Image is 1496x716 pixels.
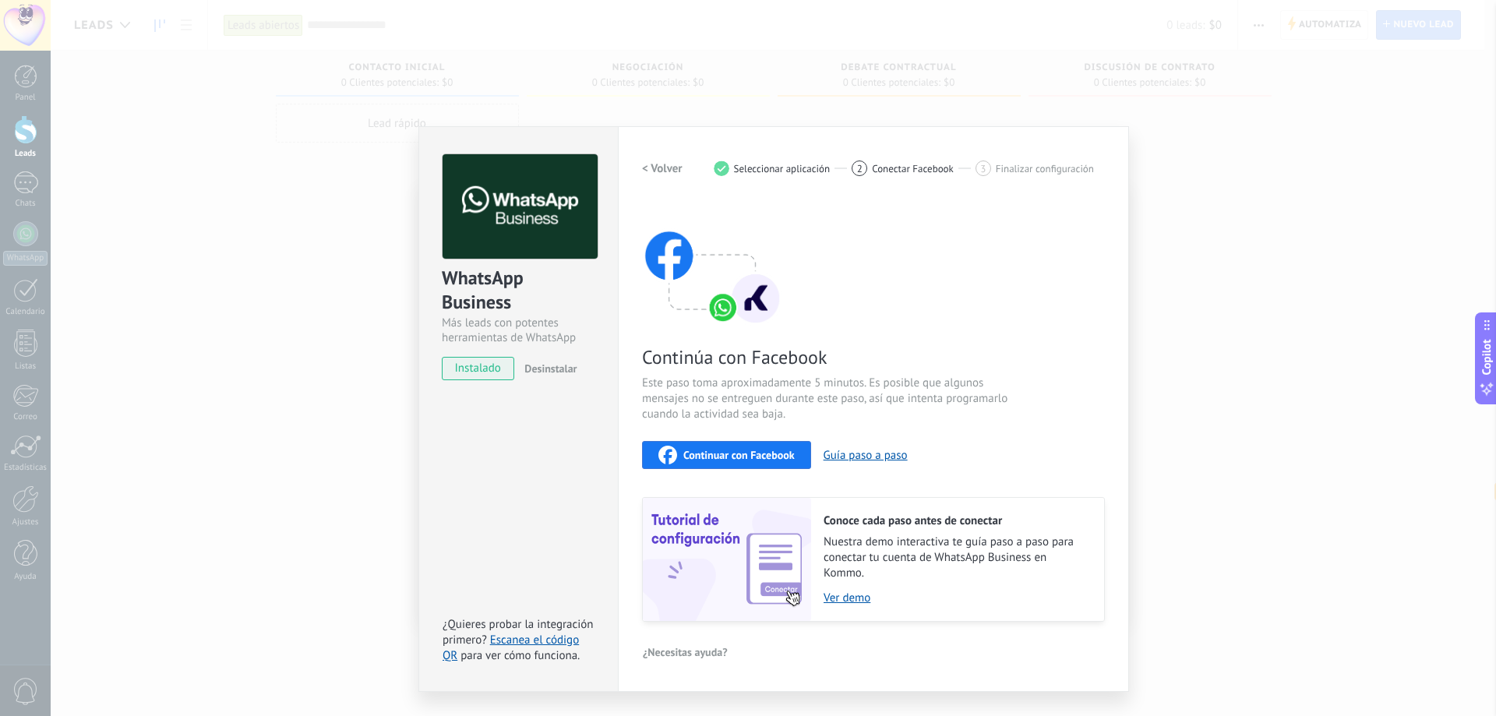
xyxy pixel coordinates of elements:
[443,617,594,647] span: ¿Quieres probar la integración primero?
[824,448,908,463] button: Guía paso a paso
[872,163,954,175] span: Conectar Facebook
[734,163,831,175] span: Seleccionar aplicación
[996,163,1094,175] span: Finalizar configuración
[642,376,1013,422] span: Este paso toma aproximadamente 5 minutos. Es posible que algunos mensajes no se entreguen durante...
[824,513,1088,528] h2: Conoce cada paso antes de conectar
[1479,339,1494,375] span: Copilot
[824,534,1088,581] span: Nuestra demo interactiva te guía paso a paso para conectar tu cuenta de WhatsApp Business en Kommo.
[642,161,683,176] h2: < Volver
[642,640,729,664] button: ¿Necesitas ayuda?
[524,362,577,376] span: Desinstalar
[443,633,579,663] a: Escanea el código QR
[824,591,1088,605] a: Ver demo
[643,647,728,658] span: ¿Necesitas ayuda?
[980,162,986,175] span: 3
[442,266,595,316] div: WhatsApp Business
[642,154,683,182] button: < Volver
[857,162,863,175] span: 2
[518,357,577,380] button: Desinstalar
[460,648,580,663] span: para ver cómo funciona.
[642,201,782,326] img: connect with facebook
[642,345,1013,369] span: Continúa con Facebook
[642,441,811,469] button: Continuar con Facebook
[683,450,795,460] span: Continuar con Facebook
[442,316,595,345] div: Más leads con potentes herramientas de WhatsApp
[443,357,513,380] span: instalado
[443,154,598,259] img: logo_main.png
